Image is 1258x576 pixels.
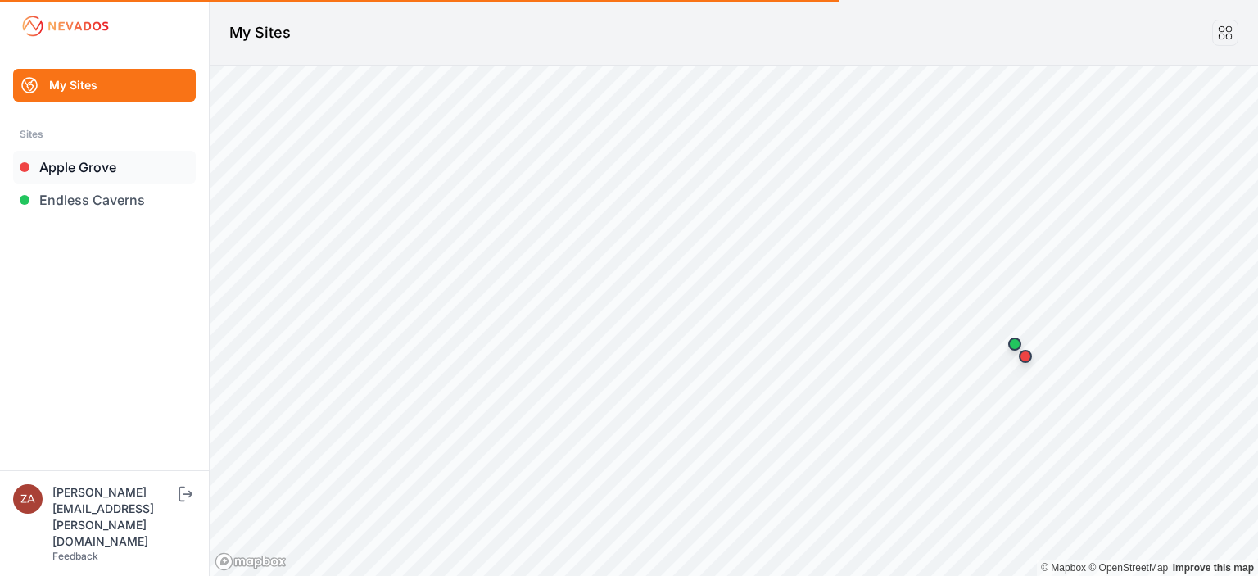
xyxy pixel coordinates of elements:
a: Apple Grove [13,151,196,184]
a: Mapbox logo [215,552,287,571]
a: Mapbox [1041,562,1086,574]
div: Map marker [998,328,1031,361]
a: Endless Caverns [13,184,196,216]
div: Sites [20,125,189,144]
a: Feedback [52,550,98,562]
div: [PERSON_NAME][EMAIL_ADDRESS][PERSON_NAME][DOMAIN_NAME] [52,484,175,550]
a: Map feedback [1173,562,1254,574]
img: zachary.brogan@energixrenewables.com [13,484,43,514]
a: OpenStreetMap [1088,562,1168,574]
img: Nevados [20,13,111,39]
canvas: Map [210,66,1258,576]
h1: My Sites [229,21,291,44]
a: My Sites [13,69,196,102]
